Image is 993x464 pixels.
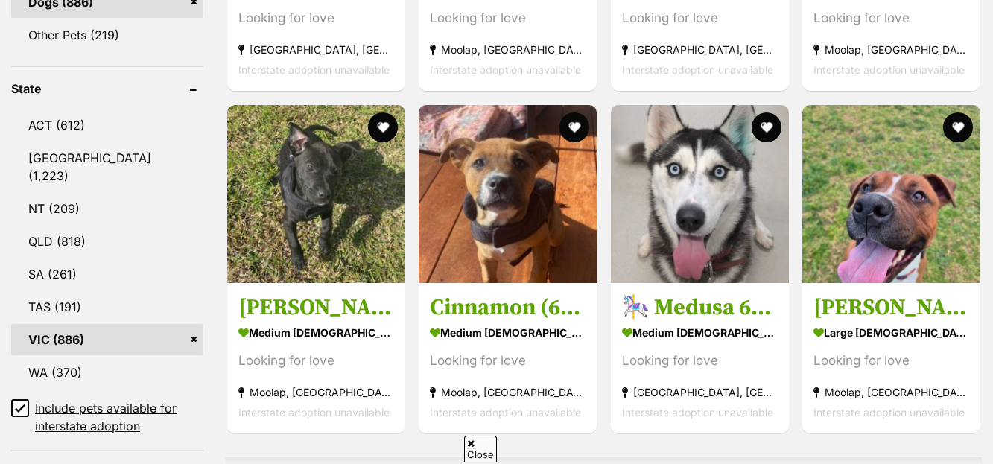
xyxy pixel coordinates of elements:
strong: medium [DEMOGRAPHIC_DATA] Dog [622,322,778,343]
span: Interstate adoption unavailable [430,406,581,419]
span: Interstate adoption unavailable [622,63,773,76]
a: [PERSON_NAME] (66743) large [DEMOGRAPHIC_DATA] Dog Looking for love Moolap, [GEOGRAPHIC_DATA] Int... [802,282,980,433]
a: WA (370) [11,357,203,388]
a: [GEOGRAPHIC_DATA] (1,223) [11,142,203,191]
span: Include pets available for interstate adoption [35,399,203,435]
button: favourite [559,112,589,142]
a: VIC (886) [11,324,203,355]
span: Interstate adoption unavailable [430,63,581,76]
div: Looking for love [430,351,586,371]
strong: medium [DEMOGRAPHIC_DATA] Dog [430,322,586,343]
strong: large [DEMOGRAPHIC_DATA] Dog [813,322,969,343]
div: Looking for love [238,8,394,28]
div: Looking for love [622,351,778,371]
a: SA (261) [11,258,203,290]
h3: [PERSON_NAME] (66743) [813,293,969,322]
strong: [GEOGRAPHIC_DATA], [GEOGRAPHIC_DATA] [238,39,394,60]
div: Looking for love [813,351,969,371]
strong: Moolap, [GEOGRAPHIC_DATA] [430,39,586,60]
button: favourite [367,112,397,142]
div: Looking for love [813,8,969,28]
span: Interstate adoption unavailable [238,406,390,419]
strong: [GEOGRAPHIC_DATA], [GEOGRAPHIC_DATA] [622,39,778,60]
h3: Cinnamon (66690) [430,293,586,322]
span: Close [464,436,497,462]
span: Interstate adoption unavailable [813,63,965,76]
strong: Moolap, [GEOGRAPHIC_DATA] [813,382,969,402]
h3: 🎠 Medusa 6366 🎠 [622,293,778,322]
strong: Moolap, [GEOGRAPHIC_DATA] [430,382,586,402]
div: Looking for love [430,8,586,28]
strong: medium [DEMOGRAPHIC_DATA] Dog [238,322,394,343]
img: 🎠 Medusa 6366 🎠 - Siberian Husky Dog [611,105,789,283]
strong: Moolap, [GEOGRAPHIC_DATA] [238,382,394,402]
div: Looking for love [238,351,394,371]
a: [PERSON_NAME] (66691) medium [DEMOGRAPHIC_DATA] Dog Looking for love Moolap, [GEOGRAPHIC_DATA] In... [227,282,405,433]
span: Interstate adoption unavailable [238,63,390,76]
img: Steven (66743) - Boxer x American Staffordshire Terrier Dog [802,105,980,283]
header: State [11,82,203,95]
button: favourite [751,112,781,142]
a: Other Pets (219) [11,19,203,51]
a: 🎠 Medusa 6366 🎠 medium [DEMOGRAPHIC_DATA] Dog Looking for love [GEOGRAPHIC_DATA], [GEOGRAPHIC_DAT... [611,282,789,433]
a: TAS (191) [11,291,203,322]
a: QLD (818) [11,226,203,257]
a: Include pets available for interstate adoption [11,399,203,435]
strong: [GEOGRAPHIC_DATA], [GEOGRAPHIC_DATA] [622,382,778,402]
a: NT (209) [11,193,203,224]
button: favourite [943,112,973,142]
h3: [PERSON_NAME] (66691) [238,293,394,322]
a: ACT (612) [11,109,203,141]
a: Cinnamon (66690) medium [DEMOGRAPHIC_DATA] Dog Looking for love Moolap, [GEOGRAPHIC_DATA] Interst... [419,282,597,433]
div: Looking for love [622,8,778,28]
img: Dan (66691) - Staffordshire Bull Terrier Dog [227,105,405,283]
span: Interstate adoption unavailable [622,406,773,419]
strong: Moolap, [GEOGRAPHIC_DATA] [813,39,969,60]
span: Interstate adoption unavailable [813,406,965,419]
img: Cinnamon (66690) - Staffordshire Bull Terrier Dog [419,105,597,283]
